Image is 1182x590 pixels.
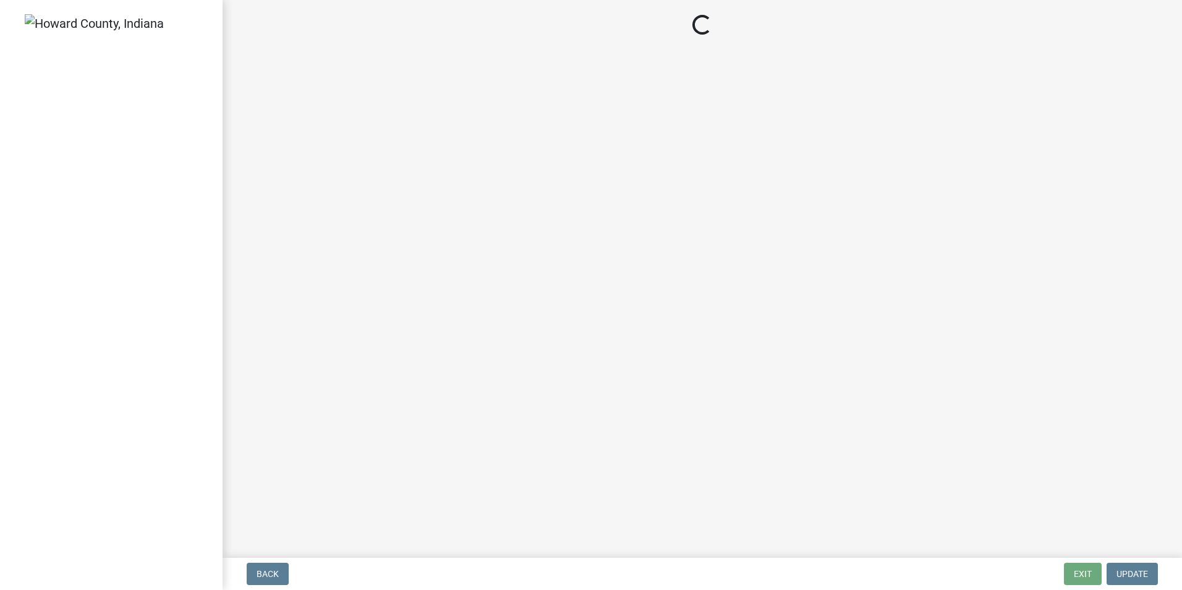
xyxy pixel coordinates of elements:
[247,563,289,585] button: Back
[1107,563,1158,585] button: Update
[1064,563,1102,585] button: Exit
[25,14,164,33] img: Howard County, Indiana
[1116,569,1148,579] span: Update
[257,569,279,579] span: Back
